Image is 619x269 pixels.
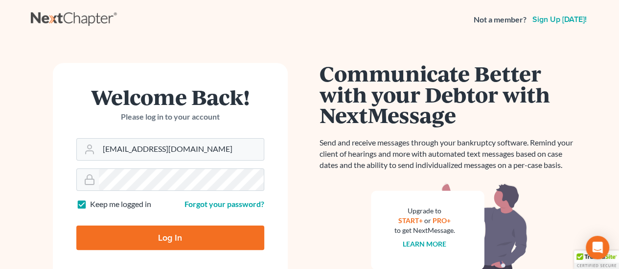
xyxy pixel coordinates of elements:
strong: Not a member? [474,14,527,25]
span: or [424,216,431,225]
div: Upgrade to [394,206,455,216]
div: Open Intercom Messenger [586,236,609,259]
h1: Welcome Back! [76,86,264,107]
a: PRO+ [433,216,451,225]
input: Email Address [99,139,264,160]
input: Log In [76,226,264,250]
div: TrustedSite Certified [574,250,619,269]
a: START+ [398,216,423,225]
a: Sign up [DATE]! [530,16,589,23]
label: Keep me logged in [90,199,151,210]
a: Learn more [403,240,446,248]
div: to get NextMessage. [394,226,455,235]
a: Forgot your password? [184,199,264,208]
h1: Communicate Better with your Debtor with NextMessage [320,63,579,125]
p: Send and receive messages through your bankruptcy software. Remind your client of hearings and mo... [320,137,579,171]
p: Please log in to your account [76,111,264,123]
